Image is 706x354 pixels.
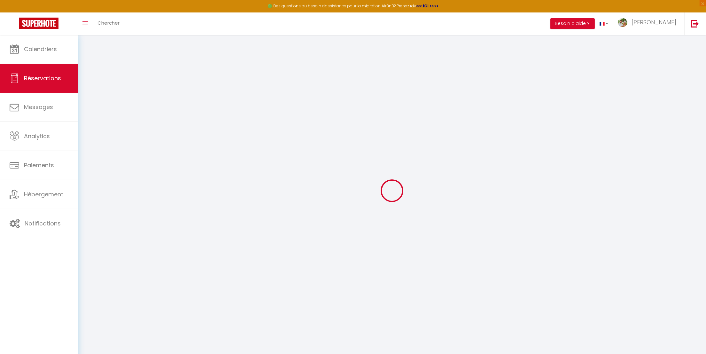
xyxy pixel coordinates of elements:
span: Chercher [97,20,120,26]
a: ... [PERSON_NAME] [613,12,684,35]
span: Calendriers [24,45,57,53]
span: Messages [24,103,53,111]
img: ... [618,18,627,27]
span: Hébergement [24,190,63,198]
a: >>> ICI <<<< [416,3,438,9]
span: Analytics [24,132,50,140]
span: Paiements [24,161,54,169]
span: [PERSON_NAME] [632,18,676,26]
span: Réservations [24,74,61,82]
span: Notifications [25,219,61,227]
button: Besoin d'aide ? [550,18,595,29]
a: Chercher [93,12,124,35]
img: logout [691,20,699,28]
img: Super Booking [19,18,58,29]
